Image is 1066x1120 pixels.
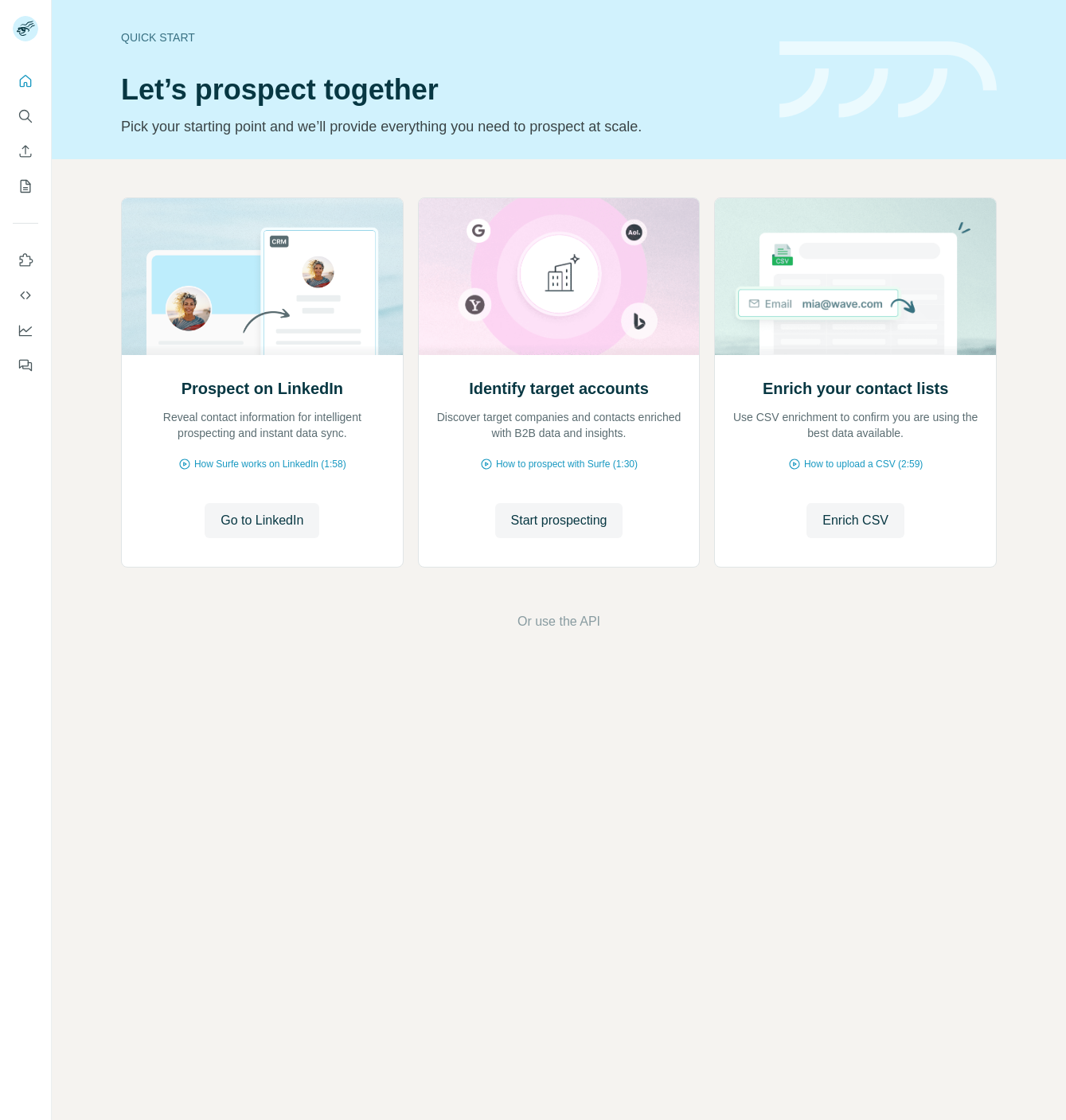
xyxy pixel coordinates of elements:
p: Use CSV enrichment to confirm you are using the best data available. [731,409,980,441]
button: Or use the API [517,612,600,631]
button: Go to LinkedIn [205,503,319,538]
img: Identify target accounts [418,198,701,355]
button: Quick start [13,67,38,96]
button: Use Surfe API [13,281,38,310]
button: Dashboard [13,316,38,345]
h2: Prospect on LinkedIn [182,377,343,400]
span: Start prospecting [511,511,607,530]
img: Enrich your contact lists [714,198,997,355]
span: How to upload a CSV (2:59) [804,457,923,471]
h2: Identify target accounts [469,377,649,400]
h1: Let’s prospect together [121,74,760,106]
button: Feedback [13,351,38,380]
button: Enrich CSV [806,503,904,538]
p: Reveal contact information for intelligent prospecting and instant data sync. [138,409,387,441]
span: How to prospect with Surfe (1:30) [496,457,638,471]
button: Enrich CSV [13,137,38,166]
span: Enrich CSV [822,511,888,530]
span: How Surfe works on LinkedIn (1:58) [194,457,346,471]
button: My lists [13,172,38,201]
p: Pick your starting point and we’ll provide everything you need to prospect at scale. [121,115,760,138]
button: Start prospecting [495,503,623,538]
button: Search [13,102,38,131]
div: Quick start [121,29,760,45]
img: Prospect on LinkedIn [121,198,404,355]
p: Discover target companies and contacts enriched with B2B data and insights. [435,409,684,441]
span: Go to LinkedIn [221,511,303,530]
button: Use Surfe on LinkedIn [13,246,38,275]
img: banner [779,41,997,119]
h2: Enrich your contact lists [763,377,948,400]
